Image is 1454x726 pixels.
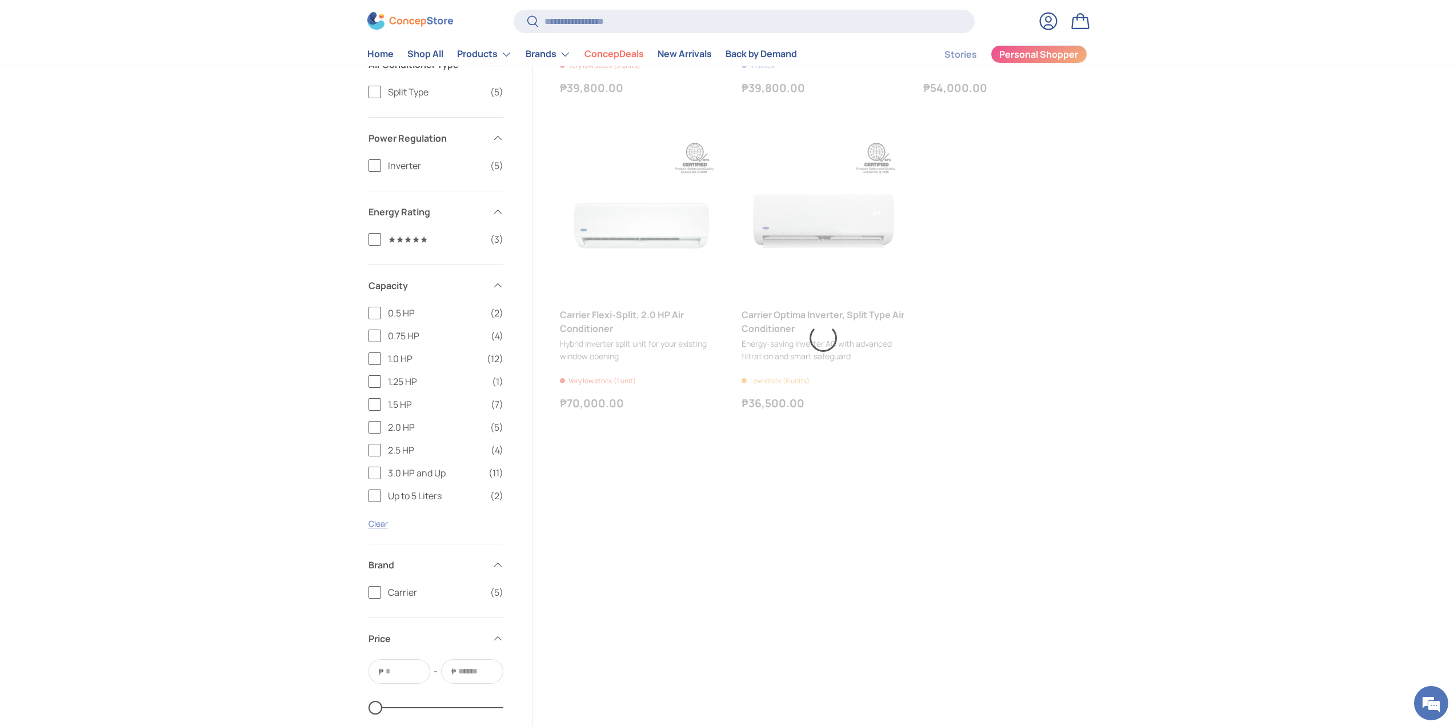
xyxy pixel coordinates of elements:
[368,618,503,659] summary: Price
[388,306,483,320] span: 0.5 HP
[367,43,797,66] nav: Primary
[490,489,503,503] span: (2)
[434,664,438,678] span: -
[388,398,484,411] span: 1.5 HP
[368,279,485,292] span: Capacity
[388,443,484,457] span: 2.5 HP
[187,6,215,33] div: Minimize live chat window
[490,585,503,599] span: (5)
[491,329,503,343] span: (4)
[450,665,457,677] span: ₱
[388,329,484,343] span: 0.75 HP
[490,420,503,434] span: (5)
[388,85,483,99] span: Split Type
[388,352,480,366] span: 1.0 HP
[368,265,503,306] summary: Capacity
[999,50,1078,59] span: Personal Shopper
[368,544,503,585] summary: Brand
[388,232,483,246] span: ★★★★★
[368,632,485,645] span: Price
[388,585,483,599] span: Carrier
[487,352,503,366] span: (12)
[491,398,503,411] span: (7)
[991,45,1087,63] a: Personal Shopper
[726,43,797,66] a: Back by Demand
[388,159,483,173] span: Inverter
[490,232,503,246] span: (3)
[368,205,485,219] span: Energy Rating
[368,131,485,145] span: Power Regulation
[66,144,158,259] span: We're online!
[658,43,712,66] a: New Arrivals
[59,64,192,79] div: Chat with us now
[6,312,218,352] textarea: Type your message and hit 'Enter'
[491,443,503,457] span: (4)
[368,558,485,572] span: Brand
[584,43,644,66] a: ConcepDeals
[388,420,483,434] span: 2.0 HP
[388,375,485,388] span: 1.25 HP
[367,13,453,30] img: ConcepStore
[490,306,503,320] span: (2)
[388,489,483,503] span: Up to 5 Liters
[490,85,503,99] span: (5)
[944,43,977,66] a: Stories
[367,43,394,66] a: Home
[917,43,1087,66] nav: Secondary
[378,665,384,677] span: ₱
[450,43,519,66] summary: Products
[490,159,503,173] span: (5)
[407,43,443,66] a: Shop All
[388,466,482,480] span: 3.0 HP and Up
[519,43,578,66] summary: Brands
[368,118,503,159] summary: Power Regulation
[368,191,503,232] summary: Energy Rating
[492,375,503,388] span: (1)
[368,518,388,529] a: Clear
[488,466,503,480] span: (11)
